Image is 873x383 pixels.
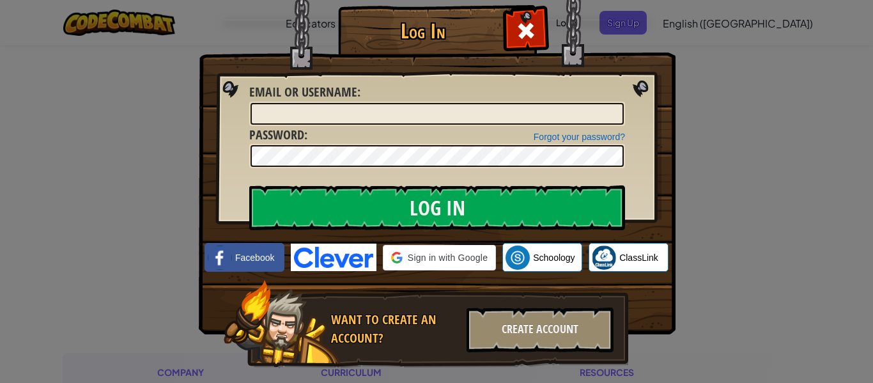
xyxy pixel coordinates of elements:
label: : [249,83,360,102]
img: classlink-logo-small.png [592,246,616,270]
span: ClassLink [619,251,658,264]
h1: Log In [341,20,504,42]
div: Want to create an account? [331,311,459,347]
span: Email or Username [249,83,357,100]
span: Facebook [235,251,274,264]
img: schoology.png [506,246,530,270]
a: Forgot your password? [534,132,625,142]
span: Password [249,126,304,143]
img: clever-logo-blue.png [291,244,376,271]
span: Sign in with Google [408,251,488,264]
div: Create Account [467,308,614,352]
div: Sign in with Google [383,245,496,270]
input: Log In [249,185,625,230]
label: : [249,126,307,145]
span: Schoology [533,251,575,264]
img: facebook_small.png [208,246,232,270]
